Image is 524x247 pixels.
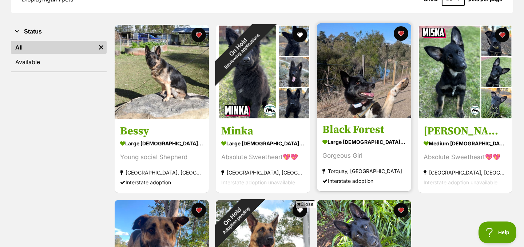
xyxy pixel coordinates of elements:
div: [GEOGRAPHIC_DATA], [GEOGRAPHIC_DATA] [424,168,507,178]
div: Young social Shepherd [120,153,203,162]
h3: Minka [221,125,305,138]
div: large [DEMOGRAPHIC_DATA] Dog [221,138,305,149]
a: Remove filter [96,41,107,54]
iframe: Help Scout Beacon - Open [479,221,517,243]
div: large [DEMOGRAPHIC_DATA] Dog [120,138,203,149]
div: On Hold [200,9,280,89]
div: Gorgeous Girl [322,151,406,161]
a: Bessy large [DEMOGRAPHIC_DATA] Dog Young social Shepherd [GEOGRAPHIC_DATA], [GEOGRAPHIC_DATA] Int... [115,119,209,193]
button: Status [11,27,107,36]
span: Reviewing applications [223,32,261,70]
button: favourite [394,203,408,217]
a: All [11,41,96,54]
button: favourite [495,28,509,42]
a: [PERSON_NAME] medium [DEMOGRAPHIC_DATA] Dog Absolute Sweetheart💖💖 [GEOGRAPHIC_DATA], [GEOGRAPHIC_... [418,119,512,193]
div: [GEOGRAPHIC_DATA], [GEOGRAPHIC_DATA] [221,168,305,178]
a: Minka large [DEMOGRAPHIC_DATA] Dog Absolute Sweetheart💖💖 [GEOGRAPHIC_DATA], [GEOGRAPHIC_DATA] Int... [216,119,310,193]
h3: Black Forest [322,123,406,137]
div: Status [11,39,107,71]
div: Torquay, [GEOGRAPHIC_DATA] [322,166,406,176]
button: favourite [293,28,307,42]
div: Absolute Sweetheart💖💖 [424,153,507,162]
span: Interstate adoption unavailable [424,180,497,186]
img: Miska [418,25,512,119]
div: large [DEMOGRAPHIC_DATA] Dog [322,137,406,148]
img: Bessy [115,25,209,119]
a: Black Forest large [DEMOGRAPHIC_DATA] Dog Gorgeous Girl Torquay, [GEOGRAPHIC_DATA] Interstate ado... [317,118,411,192]
button: favourite [191,28,206,42]
iframe: Advertisement [130,211,394,243]
h3: Bessy [120,125,203,138]
span: Interstate adoption unavailable [221,180,295,186]
span: Close [295,200,315,208]
img: Black Forest [317,23,411,118]
a: Available [11,55,107,68]
div: medium [DEMOGRAPHIC_DATA] Dog [424,138,507,149]
div: Absolute Sweetheart💖💖 [221,153,305,162]
button: favourite [394,26,408,41]
a: On HoldReviewing applications [216,113,310,121]
button: favourite [191,203,206,217]
div: [GEOGRAPHIC_DATA], [GEOGRAPHIC_DATA] [120,168,203,178]
div: Interstate adoption [322,176,406,186]
div: Interstate adoption [120,178,203,188]
h3: [PERSON_NAME] [424,125,507,138]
